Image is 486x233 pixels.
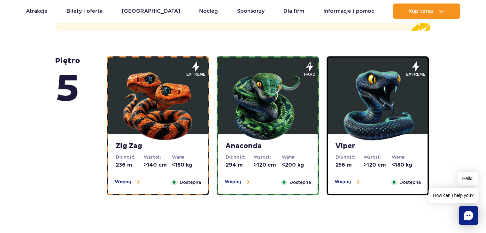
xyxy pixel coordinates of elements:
strong: Viper [336,142,420,151]
a: Atrakcje [26,4,48,19]
dt: Waga: [172,154,200,160]
a: Informacje i pomoc [323,4,374,19]
dt: Wzrost: [364,154,392,160]
dd: 294 m [226,162,254,169]
a: Nocleg [199,4,218,19]
span: Więcej [225,179,241,185]
strong: piętro [55,56,80,113]
button: Kup teraz [393,4,460,19]
span: Dostępna [180,179,201,186]
strong: Zig Zag [116,142,200,151]
span: How can I help you? [428,188,478,203]
dd: <200 kg [282,162,310,169]
a: [GEOGRAPHIC_DATA] [122,4,180,19]
button: Więcej [115,179,140,185]
span: Więcej [335,179,351,185]
dt: Długość: [336,154,364,160]
dt: Wzrost: [144,154,172,160]
span: Dostępna [289,179,311,186]
span: extreme [186,71,205,77]
img: 683e9d7f6dccb324111516.png [229,65,306,142]
span: Hello! [458,172,478,185]
span: extreme [406,71,425,77]
dd: <180 kg [392,162,420,169]
dt: Długość: [116,154,144,160]
dd: <180 kg [172,162,200,169]
span: Więcej [115,179,131,185]
img: 683e9da1f380d703171350.png [339,65,416,142]
dd: 236 m [116,162,144,169]
strong: Anaconda [226,142,310,151]
dt: Waga: [282,154,310,160]
button: Więcej [335,179,359,185]
button: Więcej [225,179,250,185]
a: Bilety i oferta [66,4,103,19]
a: Sponsorzy [237,4,265,19]
span: 5 [55,66,80,113]
dd: >140 cm [144,162,172,169]
dd: >120 cm [254,162,282,169]
dd: 256 m [336,162,364,169]
dd: >120 cm [364,162,392,169]
span: Kup teraz [408,8,434,14]
img: 683e9d18e24cb188547945.png [120,65,196,142]
dt: Waga: [392,154,420,160]
div: Chat [459,206,478,225]
span: hard [304,71,315,77]
dt: Długość: [226,154,254,160]
span: Dostępna [399,179,421,186]
a: Dla firm [283,4,304,19]
dt: Wzrost: [254,154,282,160]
